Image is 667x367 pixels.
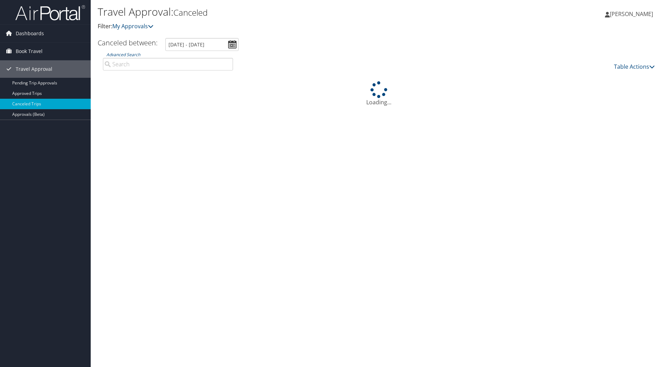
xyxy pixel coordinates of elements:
h1: Travel Approval: [98,5,473,19]
p: Filter: [98,22,473,31]
input: [DATE] - [DATE] [165,38,239,51]
span: Dashboards [16,25,44,42]
a: Table Actions [614,63,655,70]
a: Advanced Search [106,52,140,58]
a: My Approvals [112,22,153,30]
a: [PERSON_NAME] [605,3,660,24]
div: Loading... [98,81,660,106]
img: airportal-logo.png [15,5,85,21]
small: Canceled [173,7,208,18]
span: [PERSON_NAME] [610,10,653,18]
h3: Canceled between: [98,38,158,47]
span: Travel Approval [16,60,52,78]
input: Advanced Search [103,58,233,70]
span: Book Travel [16,43,43,60]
